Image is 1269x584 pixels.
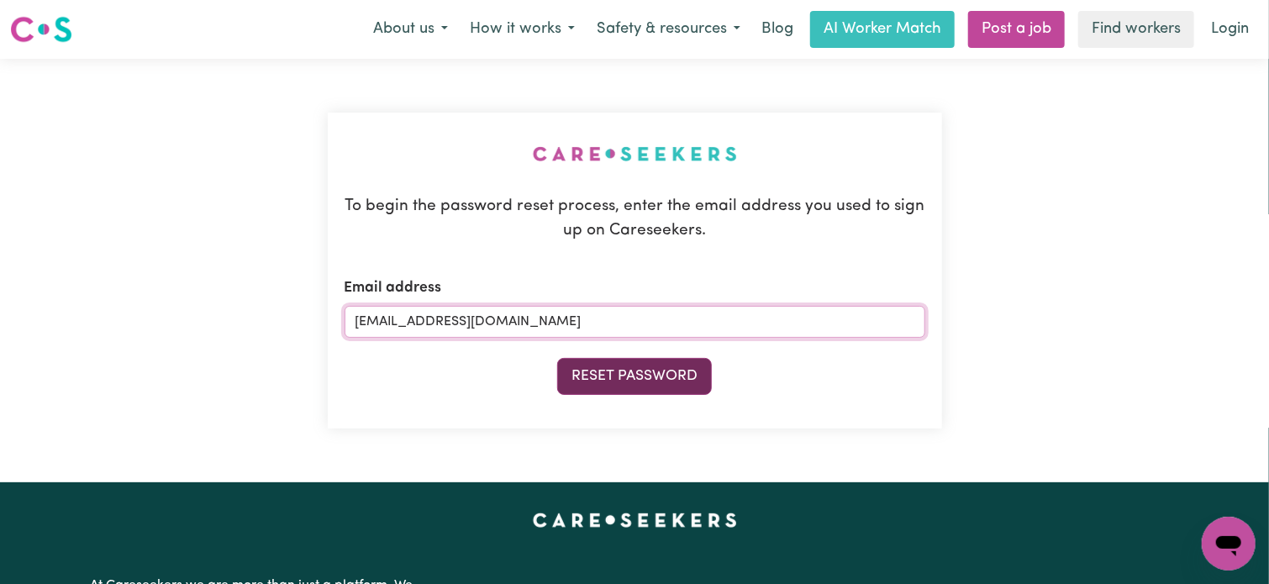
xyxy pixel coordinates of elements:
button: Safety & resources [586,12,751,47]
button: How it works [459,12,586,47]
button: Reset Password [557,358,712,395]
button: About us [362,12,459,47]
p: To begin the password reset process, enter the email address you used to sign up on Careseekers. [345,195,925,244]
iframe: Button to launch messaging window [1202,517,1256,571]
a: Blog [751,11,803,48]
a: AI Worker Match [810,11,955,48]
a: Careseekers home page [533,513,737,526]
label: Email address [345,277,442,299]
a: Post a job [968,11,1065,48]
img: Careseekers logo [10,14,72,45]
a: Careseekers logo [10,10,72,49]
a: Find workers [1078,11,1194,48]
input: e.g. hannah.d90@gmail.com [345,306,925,338]
a: Login [1201,11,1259,48]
